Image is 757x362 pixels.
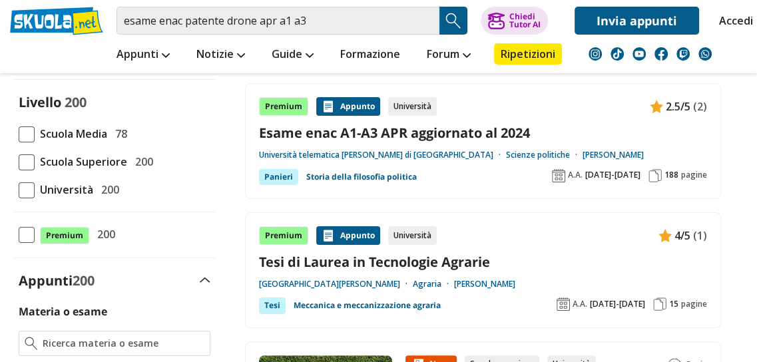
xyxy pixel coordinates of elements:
img: twitch [676,47,690,61]
img: Appunti contenuto [658,229,672,242]
a: [PERSON_NAME] [583,150,644,160]
img: WhatsApp [698,47,712,61]
a: [GEOGRAPHIC_DATA][PERSON_NAME] [259,279,413,289]
img: Pagine [648,169,662,182]
a: Tesi di Laurea in Tecnologie Agrarie [259,253,707,271]
a: Scienze politiche [506,150,583,160]
span: (2) [693,98,707,115]
span: 78 [110,125,127,142]
div: Panieri [259,169,298,185]
img: Appunti contenuto [322,229,335,242]
a: Notizie [193,43,248,67]
img: Ricerca materia o esame [25,337,37,350]
img: Cerca appunti, riassunti o versioni [443,11,463,31]
img: Apri e chiudi sezione [200,277,210,283]
img: Anno accademico [557,297,570,311]
label: Materia o esame [19,304,107,319]
img: Appunti contenuto [322,100,335,113]
span: pagine [681,170,707,180]
a: Forum [423,43,474,67]
a: Invia appunti [575,7,699,35]
div: Chiedi Tutor AI [509,13,541,29]
a: Università telematica [PERSON_NAME] di [GEOGRAPHIC_DATA] [259,150,506,160]
button: ChiediTutor AI [481,7,548,35]
div: Tesi [259,297,286,313]
div: Premium [259,226,308,245]
span: Scuola Superiore [35,153,127,170]
span: Premium [40,227,89,244]
div: Appunto [316,226,380,245]
span: 200 [73,271,95,289]
span: Scuola Media [35,125,107,142]
button: Search Button [439,7,467,35]
img: youtube [632,47,646,61]
input: Cerca appunti, riassunti o versioni [117,7,439,35]
span: (1) [693,227,707,244]
span: 15 [669,299,678,309]
a: Formazione [337,43,403,67]
a: Esame enac A1-A3 APR aggiornato al 2024 [259,124,707,142]
span: [DATE]-[DATE] [585,170,640,180]
span: 188 [664,170,678,180]
a: Ripetizioni [494,43,562,65]
span: pagine [681,299,707,309]
span: [DATE]-[DATE] [590,299,645,309]
img: tiktok [611,47,624,61]
img: instagram [589,47,602,61]
span: Università [35,181,93,198]
div: Appunto [316,97,380,116]
span: 200 [65,93,87,111]
div: Università [388,226,437,245]
img: Anno accademico [552,169,565,182]
a: [PERSON_NAME] [454,279,515,289]
a: Appunti [113,43,173,67]
span: 200 [96,181,119,198]
div: Premium [259,97,308,116]
span: 4/5 [674,227,690,244]
a: Guide [268,43,317,67]
img: Appunti contenuto [650,100,663,113]
input: Ricerca materia o esame [43,337,204,350]
span: A.A. [568,170,583,180]
a: Accedi [719,7,747,35]
span: 2.5/5 [666,98,690,115]
label: Appunti [19,271,95,289]
span: 200 [130,153,153,170]
label: Livello [19,93,61,111]
img: Pagine [653,297,666,311]
a: Agraria [413,279,454,289]
span: A.A. [573,299,587,309]
div: Università [388,97,437,116]
span: 200 [92,226,115,243]
a: Storia della filosofia politica [306,169,417,185]
a: Meccanica e meccanizzazione agraria [294,297,441,313]
img: facebook [654,47,668,61]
